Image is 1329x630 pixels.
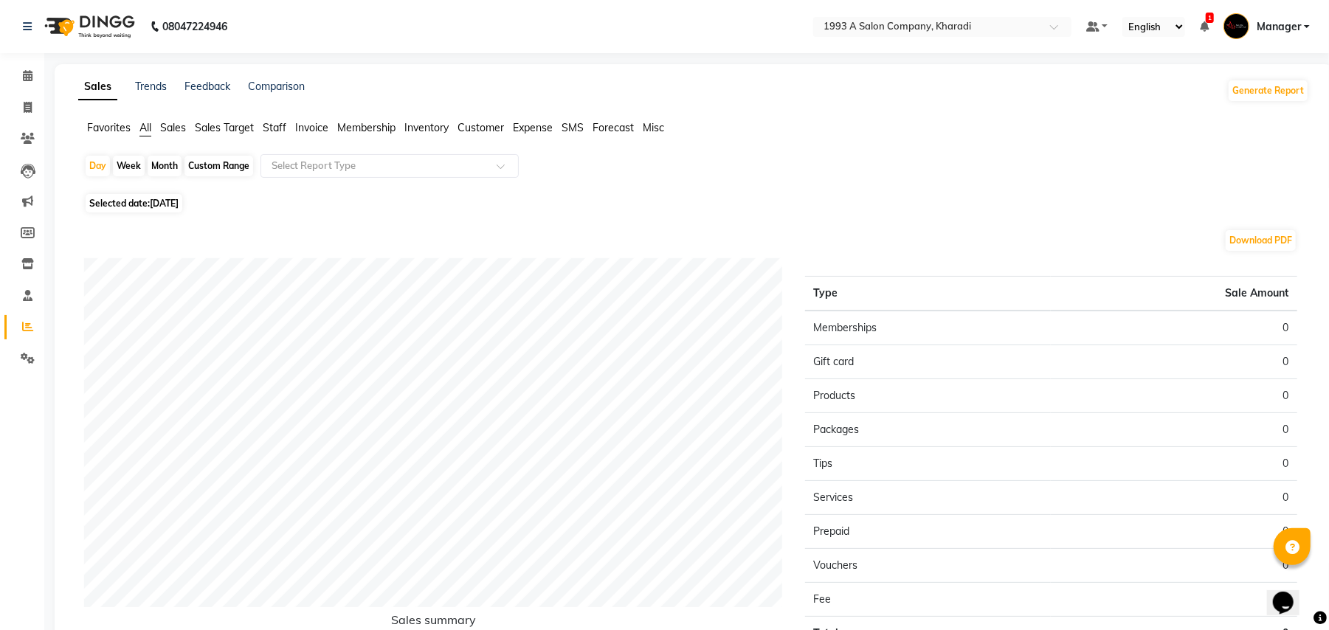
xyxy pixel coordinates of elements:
[162,6,227,47] b: 08047224946
[404,121,449,134] span: Inventory
[1206,13,1214,23] span: 1
[562,121,584,134] span: SMS
[1051,515,1297,549] td: 0
[195,121,254,134] span: Sales Target
[805,481,1052,515] td: Services
[513,121,553,134] span: Expense
[337,121,396,134] span: Membership
[86,194,182,212] span: Selected date:
[295,121,328,134] span: Invoice
[1223,13,1249,39] img: Manager
[805,583,1052,617] td: Fee
[139,121,151,134] span: All
[805,311,1052,345] td: Memberships
[1051,549,1297,583] td: 0
[805,413,1052,447] td: Packages
[148,156,182,176] div: Month
[86,156,110,176] div: Day
[1051,481,1297,515] td: 0
[643,121,664,134] span: Misc
[1051,413,1297,447] td: 0
[160,121,186,134] span: Sales
[113,156,145,176] div: Week
[805,345,1052,379] td: Gift card
[1051,447,1297,481] td: 0
[805,379,1052,413] td: Products
[805,447,1052,481] td: Tips
[1257,19,1301,35] span: Manager
[1200,20,1209,33] a: 1
[87,121,131,134] span: Favorites
[593,121,634,134] span: Forecast
[1051,583,1297,617] td: 0
[458,121,504,134] span: Customer
[1051,277,1297,311] th: Sale Amount
[1051,345,1297,379] td: 0
[1051,311,1297,345] td: 0
[805,277,1052,311] th: Type
[1226,230,1296,251] button: Download PDF
[805,549,1052,583] td: Vouchers
[38,6,139,47] img: logo
[1229,80,1308,101] button: Generate Report
[135,80,167,93] a: Trends
[150,198,179,209] span: [DATE]
[1051,379,1297,413] td: 0
[248,80,305,93] a: Comparison
[805,515,1052,549] td: Prepaid
[184,80,230,93] a: Feedback
[184,156,253,176] div: Custom Range
[1267,571,1314,615] iframe: chat widget
[263,121,286,134] span: Staff
[78,74,117,100] a: Sales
